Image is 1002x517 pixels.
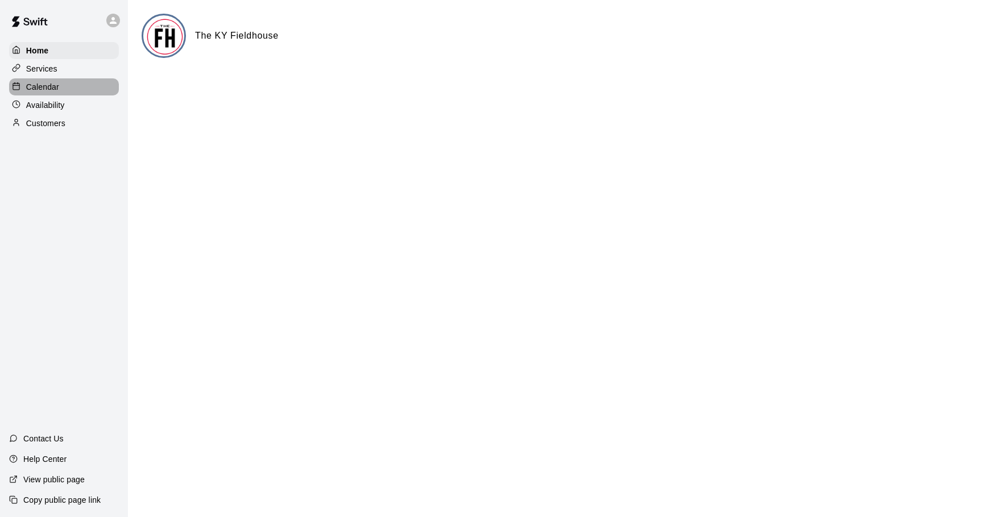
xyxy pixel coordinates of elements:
[23,433,64,444] p: Contact Us
[26,45,49,56] p: Home
[26,118,65,129] p: Customers
[26,81,59,93] p: Calendar
[9,78,119,95] a: Calendar
[23,494,101,506] p: Copy public page link
[9,42,119,59] a: Home
[9,97,119,114] a: Availability
[26,99,65,111] p: Availability
[26,63,57,74] p: Services
[195,28,279,43] h6: The KY Fieldhouse
[9,115,119,132] a: Customers
[143,15,186,58] img: The KY Fieldhouse logo
[9,60,119,77] a: Services
[23,453,67,465] p: Help Center
[23,474,85,485] p: View public page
